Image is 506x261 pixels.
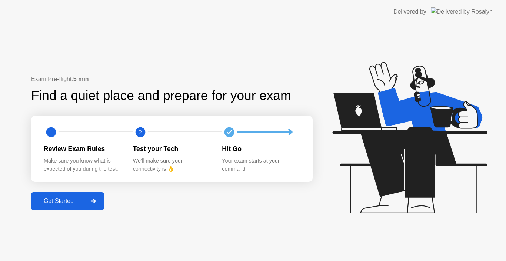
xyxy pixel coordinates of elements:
[431,7,493,16] img: Delivered by Rosalyn
[133,157,210,173] div: We’ll make sure your connectivity is 👌
[33,198,84,204] div: Get Started
[393,7,426,16] div: Delivered by
[44,144,121,154] div: Review Exam Rules
[50,128,53,135] text: 1
[31,86,292,106] div: Find a quiet place and prepare for your exam
[139,128,142,135] text: 2
[222,157,299,173] div: Your exam starts at your command
[133,144,210,154] div: Test your Tech
[31,75,313,84] div: Exam Pre-flight:
[31,192,104,210] button: Get Started
[222,144,299,154] div: Hit Go
[73,76,89,82] b: 5 min
[44,157,121,173] div: Make sure you know what is expected of you during the test.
